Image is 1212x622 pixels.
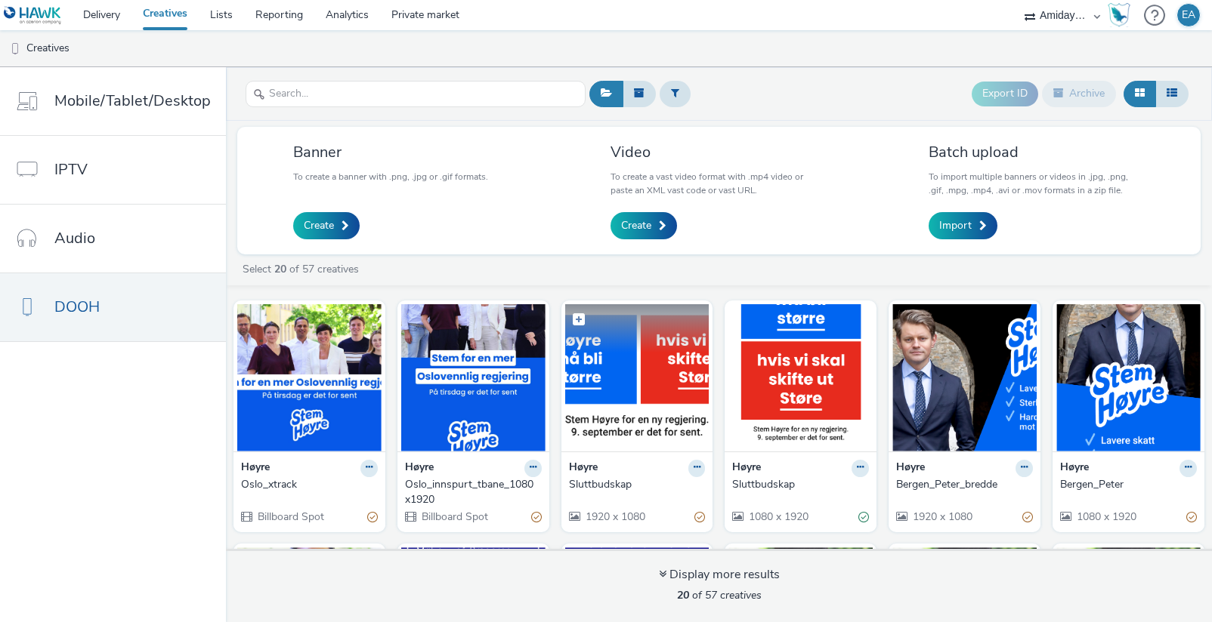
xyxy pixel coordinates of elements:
[1056,304,1201,451] img: Bergen_Peter visual
[677,588,762,602] span: of 57 creatives
[939,218,972,233] span: Import
[611,170,827,197] p: To create a vast video format with .mp4 video or paste an XML vast code or vast URL.
[611,142,827,162] h3: Video
[972,82,1038,106] button: Export ID
[694,509,705,525] div: Partially valid
[732,477,869,492] a: Sluttbudskap
[1060,477,1191,492] div: Bergen_Peter
[929,212,997,239] a: Import
[732,477,863,492] div: Sluttbudskap
[293,212,360,239] a: Create
[1155,81,1189,106] button: Table
[611,212,677,239] a: Create
[565,304,710,451] img: Sluttbudskap visual
[304,218,334,233] span: Create
[54,90,211,112] span: Mobile/Tablet/Desktop
[1108,3,1136,27] a: Hawk Academy
[8,42,23,57] img: dooh
[1124,81,1156,106] button: Grid
[1186,509,1197,525] div: Partially valid
[896,477,1033,492] a: Bergen_Peter_bredde
[367,509,378,525] div: Partially valid
[401,304,546,451] img: Oslo_innspurt_tbane_1080x1920 visual
[584,510,645,524] span: 1920 x 1080
[241,262,365,276] a: Select of 57 creatives
[1042,81,1116,106] button: Archive
[677,588,689,602] strong: 20
[54,159,88,180] span: IPTV
[405,477,536,508] div: Oslo_innspurt_tbane_1080x1920
[896,460,925,477] strong: Høyre
[1060,460,1089,477] strong: Høyre
[569,477,706,492] a: Sluttbudskap
[569,460,598,477] strong: Høyre
[858,509,869,525] div: Valid
[241,477,378,492] a: Oslo_xtrack
[911,510,972,524] span: 1920 x 1080
[732,460,761,477] strong: Høyre
[659,566,780,584] div: Display more results
[405,460,434,477] strong: Høyre
[54,296,100,318] span: DOOH
[728,304,873,451] img: Sluttbudskap visual
[569,477,700,492] div: Sluttbudskap
[274,262,286,276] strong: 20
[420,510,488,524] span: Billboard Spot
[892,304,1037,451] img: Bergen_Peter_bredde visual
[1022,509,1033,525] div: Partially valid
[293,170,488,183] p: To create a banner with .png, .jpg or .gif formats.
[237,304,382,451] img: Oslo_xtrack visual
[531,509,542,525] div: Partially valid
[405,477,542,508] a: Oslo_innspurt_tbane_1080x1920
[1075,510,1136,524] span: 1080 x 1920
[293,142,488,162] h3: Banner
[896,477,1027,492] div: Bergen_Peter_bredde
[256,510,324,524] span: Billboard Spot
[4,6,62,25] img: undefined Logo
[241,460,270,477] strong: Høyre
[621,218,651,233] span: Create
[54,227,95,249] span: Audio
[1060,477,1197,492] a: Bergen_Peter
[1108,3,1130,27] img: Hawk Academy
[929,170,1145,197] p: To import multiple banners or videos in .jpg, .png, .gif, .mpg, .mp4, .avi or .mov formats in a z...
[1182,4,1195,26] div: EA
[747,510,809,524] span: 1080 x 1920
[241,477,372,492] div: Oslo_xtrack
[246,81,586,107] input: Search...
[929,142,1145,162] h3: Batch upload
